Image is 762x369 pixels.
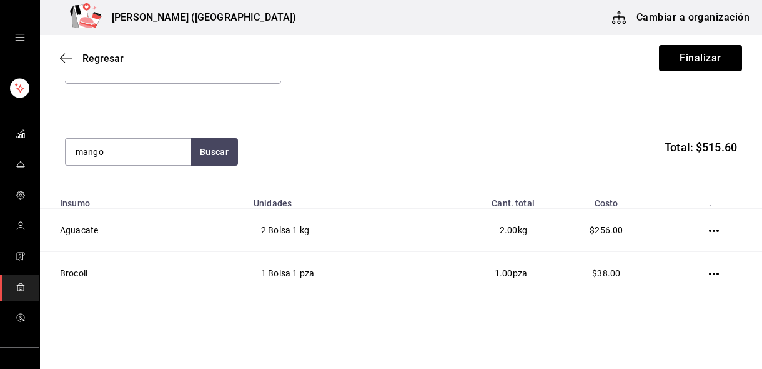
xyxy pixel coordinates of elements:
[246,209,415,252] td: 2 Bolsa 1 kg
[415,191,542,209] th: Cant. total
[542,191,671,209] th: Costo
[495,268,513,278] span: 1.00
[190,138,238,166] button: Buscar
[590,225,623,235] span: $256.00
[415,252,542,295] td: pza
[246,191,415,209] th: Unidades
[66,139,190,165] input: Buscar insumo
[82,53,124,64] span: Regresar
[665,139,737,156] span: Total: $515.60
[415,209,542,252] td: kg
[415,295,542,338] td: kg
[15,33,25,43] button: open drawer
[40,191,246,209] th: Insumo
[659,45,742,71] button: Finalizar
[40,209,246,252] td: Aguacate
[246,295,415,338] td: 400 gr
[102,10,296,25] h3: [PERSON_NAME] ([GEOGRAPHIC_DATA])
[246,252,415,295] td: 1 Bolsa 1 pza
[500,225,518,235] span: 2.00
[40,295,246,338] td: Calabaza
[60,53,124,64] button: Regresar
[671,191,762,209] th: .
[40,252,246,295] td: Brocoli
[592,268,620,278] span: $38.00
